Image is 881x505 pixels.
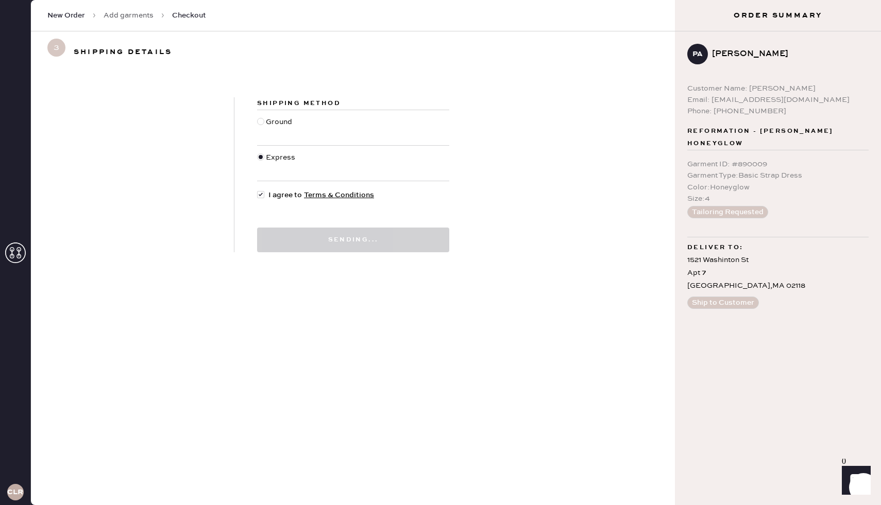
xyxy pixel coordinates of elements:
[712,48,860,60] div: [PERSON_NAME]
[257,99,341,107] span: Shipping Method
[304,190,374,200] a: Terms & Conditions
[47,39,65,57] span: 3
[266,116,295,139] div: Ground
[692,50,703,58] h3: PA
[687,193,869,204] div: Size : 4
[172,10,206,21] span: Checkout
[687,206,768,218] button: Tailoring Requested
[687,170,869,181] div: Garment Type : Basic Strap Dress
[687,159,869,170] div: Garment ID : # 890009
[268,189,374,201] span: I agree to
[74,44,172,60] h3: Shipping details
[687,182,869,193] div: Color : Honeyglow
[687,297,759,309] button: Ship to Customer
[687,106,869,117] div: Phone: [PHONE_NUMBER]
[266,152,298,175] div: Express
[104,10,154,21] a: Add garments
[675,10,881,21] h3: Order Summary
[687,125,869,150] span: Reformation - [PERSON_NAME] Honeyglow
[687,241,743,254] span: Deliver to:
[832,459,876,503] iframe: Front Chat
[7,489,23,496] h3: CLR
[687,254,869,293] div: 1521 Washinton St Apt 7 [GEOGRAPHIC_DATA] , MA 02118
[47,10,85,21] span: New Order
[257,228,449,252] button: Sending...
[687,94,869,106] div: Email: [EMAIL_ADDRESS][DOMAIN_NAME]
[687,83,869,94] div: Customer Name: [PERSON_NAME]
